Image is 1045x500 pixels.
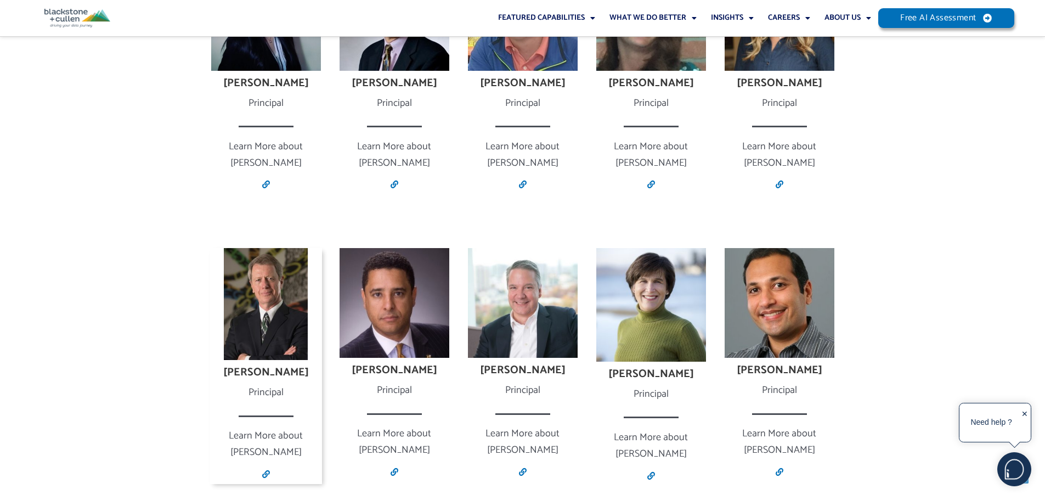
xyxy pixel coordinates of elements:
[595,95,707,112] div: Principal
[338,364,450,377] h4: [PERSON_NAME]
[961,405,1021,440] div: Need help ?
[595,430,707,462] p: Learn More about [PERSON_NAME]
[724,383,835,399] div: Principal
[724,139,835,171] p: Learn More about [PERSON_NAME]
[338,139,450,171] p: Learn More about [PERSON_NAME]
[210,385,322,401] div: Principal
[467,383,579,399] div: Principal
[1021,406,1028,440] div: ✕
[338,77,450,90] h4: [PERSON_NAME]
[467,77,579,90] h4: [PERSON_NAME]
[210,366,322,379] h4: [PERSON_NAME]
[338,383,450,399] div: Principal
[210,77,322,90] h4: [PERSON_NAME]
[210,428,322,460] p: Learn More about [PERSON_NAME]
[724,95,835,112] div: Principal
[878,8,1014,28] a: Free AI Assessment
[467,95,579,112] div: Principal
[340,248,449,358] img: Jason Biske
[595,139,707,171] p: Learn More about [PERSON_NAME]
[724,426,835,458] p: Learn More about [PERSON_NAME]
[595,77,707,90] h4: [PERSON_NAME]
[725,248,834,358] img: Tarak Modi
[467,364,579,377] h4: [PERSON_NAME]
[210,139,322,171] p: Learn More about [PERSON_NAME]
[596,248,706,362] img: Kathryn Wilson
[595,368,707,381] h4: [PERSON_NAME]
[595,386,707,403] div: Principal
[224,248,308,360] img: John Paul Oxer
[900,14,976,23] span: Free AI Assessment
[998,453,1031,486] img: users%2F5SSOSaKfQqXq3cFEnIZRYMEs4ra2%2Fmedia%2Fimages%2F-Bulle%20blanche%20sans%20fond%20%2B%20ma...
[467,139,579,171] p: Learn More about [PERSON_NAME]
[210,95,322,112] div: Principal
[468,248,578,358] img: Jeff Cornelison
[338,426,450,458] p: Learn More about [PERSON_NAME]
[467,426,579,458] p: Learn More about [PERSON_NAME]
[724,364,835,377] h4: [PERSON_NAME]
[724,77,835,90] h4: [PERSON_NAME]
[338,95,450,112] div: Principal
